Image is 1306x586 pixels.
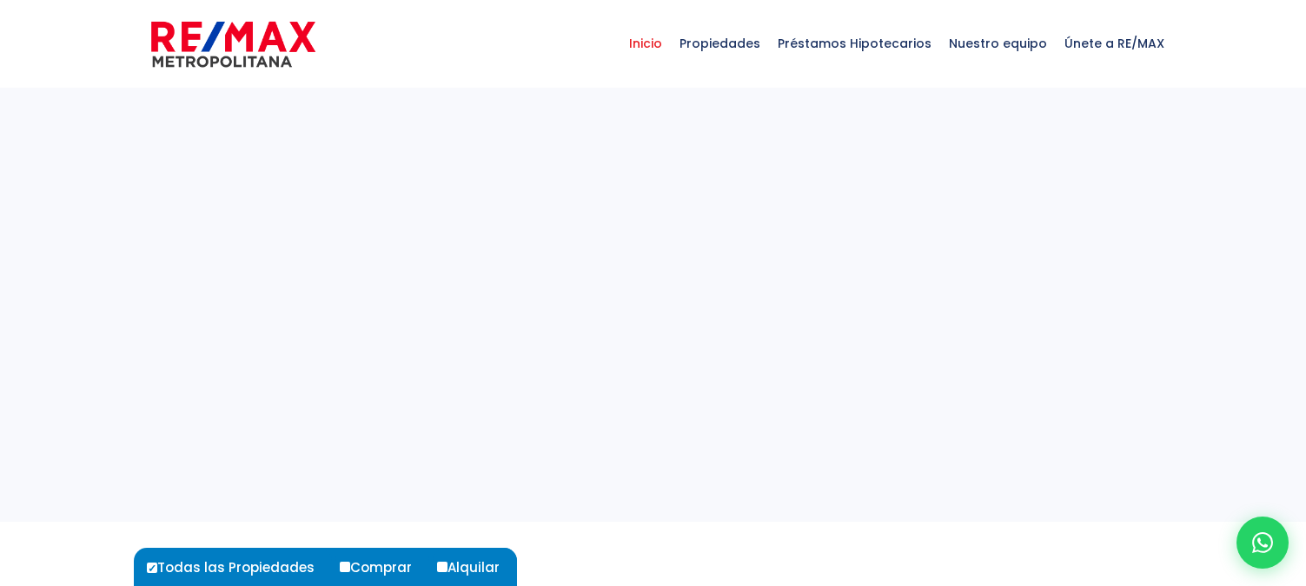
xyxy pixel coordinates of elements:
span: Inicio [620,17,671,69]
input: Alquilar [437,562,447,572]
span: Nuestro equipo [940,17,1056,69]
img: remax-metropolitana-logo [151,18,315,70]
span: Propiedades [671,17,769,69]
input: Todas las Propiedades [147,563,157,573]
span: Únete a RE/MAX [1056,17,1173,69]
span: Préstamos Hipotecarios [769,17,940,69]
input: Comprar [340,562,350,572]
